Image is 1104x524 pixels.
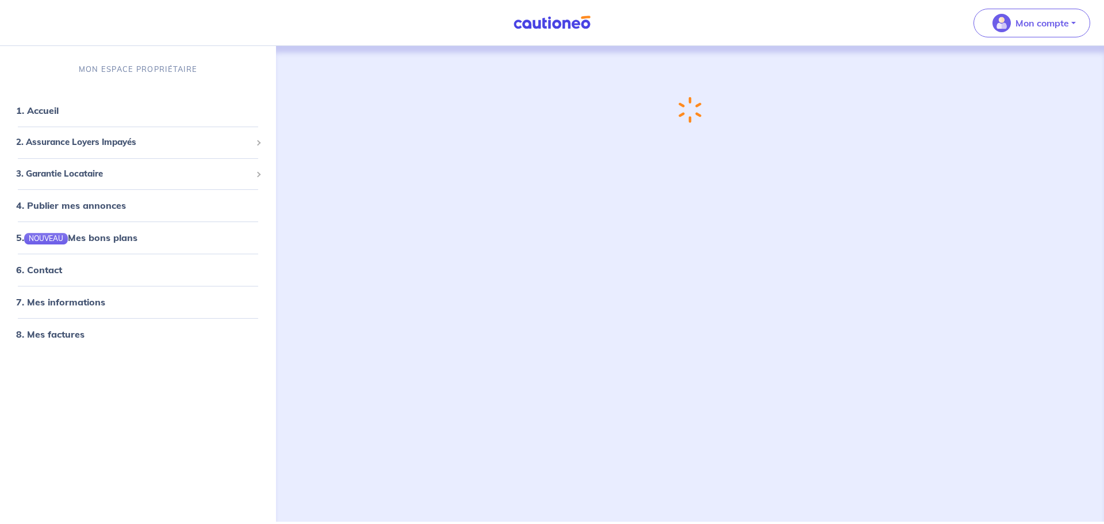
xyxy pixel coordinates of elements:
[509,16,595,30] img: Cautioneo
[5,163,271,185] div: 3. Garantie Locataire
[973,9,1090,37] button: illu_account_valid_menu.svgMon compte
[5,131,271,154] div: 2. Assurance Loyers Impayés
[16,328,85,340] a: 8. Mes factures
[992,14,1011,32] img: illu_account_valid_menu.svg
[16,296,105,308] a: 7. Mes informations
[5,290,271,313] div: 7. Mes informations
[16,200,126,211] a: 4. Publier mes annonces
[5,226,271,249] div: 5.NOUVEAUMes bons plans
[79,64,197,75] p: MON ESPACE PROPRIÉTAIRE
[674,96,705,124] img: loading-spinner
[16,136,251,149] span: 2. Assurance Loyers Impayés
[1015,16,1069,30] p: Mon compte
[16,167,251,181] span: 3. Garantie Locataire
[5,258,271,281] div: 6. Contact
[16,105,59,116] a: 1. Accueil
[16,264,62,276] a: 6. Contact
[16,232,137,243] a: 5.NOUVEAUMes bons plans
[5,323,271,346] div: 8. Mes factures
[5,99,271,122] div: 1. Accueil
[5,194,271,217] div: 4. Publier mes annonces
